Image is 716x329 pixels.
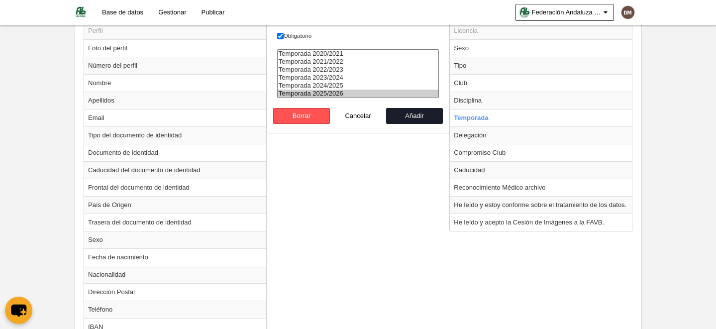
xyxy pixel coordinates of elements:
[84,248,266,266] td: Fecha de nacimiento
[330,108,387,124] button: Cancelar
[278,74,439,82] option: Temporada 2023/2024
[277,31,439,40] label: Obligatorio
[84,109,266,126] td: Email
[450,39,632,57] td: Sexo
[84,22,266,40] td: Perfil
[84,214,266,231] td: Trasera del documento de identidad
[450,196,632,214] td: He leído y estoy conforme sobre el tratamiento de los datos.
[450,109,632,126] td: Temporada
[84,179,266,196] td: Frontal del documento de identidad
[386,108,443,124] button: Añadir
[515,4,614,21] a: Federación Andaluza de Voleibol
[84,74,266,92] td: Nombre
[84,196,266,214] td: País de Origen
[273,108,330,124] button: Borrar
[532,7,602,17] span: Federación Andaluza de Voleibol
[278,50,439,58] option: Temporada 2020/2021
[75,6,87,18] img: Federación Andaluza de Voleibol
[450,179,632,196] td: Reconocimiento Médico archivo
[84,126,266,144] td: Tipo del documento de identidad
[450,22,632,40] td: Licencia
[84,57,266,74] td: Número del perfil
[84,231,266,248] td: Sexo
[450,92,632,109] td: Disciplina
[519,7,529,17] img: Oap74nFcuaE6.30x30.jpg
[84,161,266,179] td: Caducidad del documento de identidad
[84,39,266,57] td: Foto del perfil
[450,144,632,161] td: Compromiso Club
[278,66,439,74] option: Temporada 2022/2023
[450,161,632,179] td: Caducidad
[84,301,266,318] td: Teléfono
[84,92,266,109] td: Apellidos
[450,74,632,92] td: Club
[84,266,266,283] td: Nacionalidad
[450,126,632,144] td: Delegación
[621,6,634,19] img: c2l6ZT0zMHgzMCZmcz05JnRleHQ9RE0mYmc9NmQ0YzQx.png
[84,144,266,161] td: Documento de identidad
[450,57,632,74] td: Tipo
[278,58,439,66] option: Temporada 2021/2022
[5,297,32,324] button: chat-button
[84,283,266,301] td: Dirección Postal
[278,90,439,98] option: Temporada 2025/2026
[450,214,632,231] td: He leído y acepto la Cesión de Imágenes a la FAVB.
[278,82,439,90] option: Temporada 2024/2025
[277,33,284,39] input: Obligatorio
